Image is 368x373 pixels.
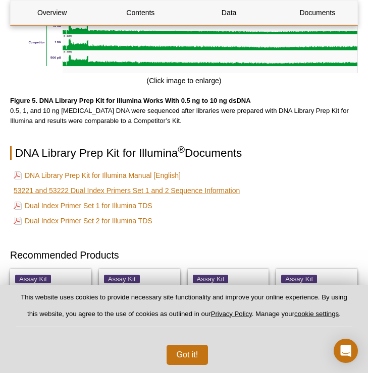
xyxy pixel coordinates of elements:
h2: DNA Library Prep Kit for Illumina Documents [10,146,358,160]
span: Assay Kit [104,275,140,283]
sup: ® [178,144,185,154]
a: Data [188,1,271,25]
p: ChIC/CUT&RUN pAG-MNase [104,284,175,309]
a: Assay Kit ATAC-Seq Express Kit [276,269,357,320]
a: Dual Index Primer Set 2 for Illumina TDS [14,215,152,227]
p: CUT&RUN Spike-In Control [193,284,264,309]
button: cookie settings [294,310,339,318]
a: Contents [99,1,182,25]
p: This website uses cookies to provide necessary site functionality and improve your online experie... [16,293,352,327]
a: Documents [276,1,359,25]
a: DNA Library Prep Kit for Illumina Manual [English] [14,169,181,181]
a: Assay Kit ChIC/CUT&RUN pAG-MNase [99,269,180,320]
span: Assay Kit [281,275,317,283]
a: Overview [11,1,93,25]
p: ChIC/CUT&RUN Assay Kit [15,284,86,309]
span: Assay Kit [15,275,51,283]
span: 0.5, 1, and 10 ng [MEDICAL_DATA] DNA were sequenced after libraries were prepared with DNA Librar... [10,97,349,125]
strong: Figure 5. DNA Library Prep Kit for Illumina Works With 0.5 ng to 10 ng dsDNA [10,97,251,104]
p: ATAC-Seq Express Kit [281,284,352,309]
a: Dual Index Primer Set 1 for Illumina TDS [14,200,152,212]
h3: Recommended Products [10,249,358,261]
div: Open Intercom Messenger [334,339,358,363]
a: 53221 and 53222 Dual Index Primers Set 1 and 2 Sequence Information [14,185,240,196]
span: Assay Kit [193,275,229,283]
a: Privacy Policy [211,310,252,318]
a: Assay Kit CUT&RUN Spike-In Control [188,269,269,320]
button: Got it! [167,345,208,365]
a: Assay Kit ChIC/CUT&RUN Assay Kit [10,269,91,320]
